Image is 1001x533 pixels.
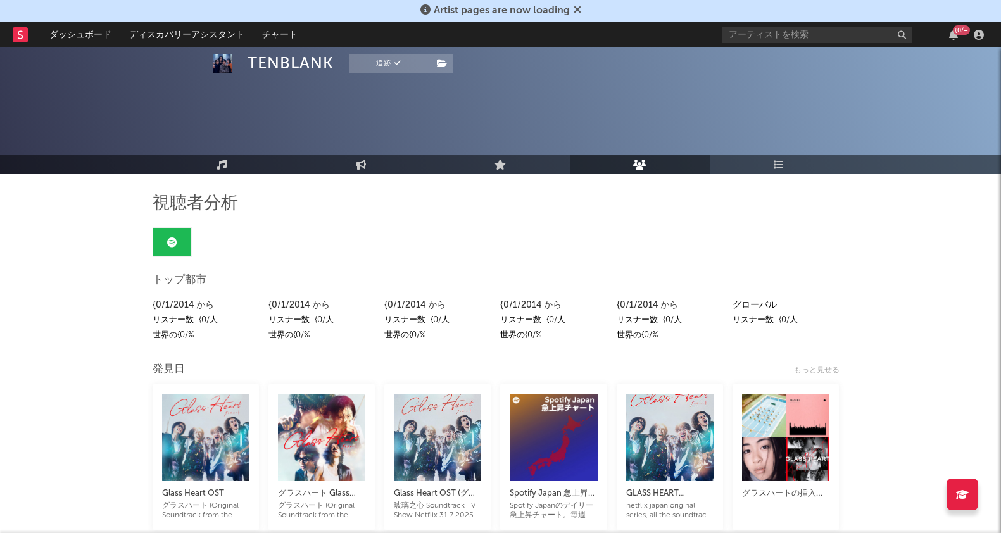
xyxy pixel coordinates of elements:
[120,22,253,47] a: ディスカバリーアシスタント
[626,473,714,520] a: GLASS HEART SOUNDTRACK ( グラスハート)netflix japan original series, all the soundtrack and song played...
[500,328,607,343] div: 世界の{0/%
[162,501,249,520] div: グラスハート (Original Soundtrack from the Netflix Series) ✨️ [TENBLANK Album is out now!]
[510,486,597,501] div: Spotify Japan 急上昇チャート
[384,298,491,313] div: {0/1/2014 から
[394,501,481,520] div: 玻璃之心 Soundtrack TV Show Netflix 31.7 2025
[384,313,491,328] div: リスナー数: {0/人
[153,273,206,288] span: トップ都市
[153,196,238,211] span: 視聴者分析
[162,486,249,501] div: Glass Heart OST
[248,54,334,73] div: TENBLANK
[394,473,481,520] a: Glass Heart OST (グラスハート)玻璃之心 Soundtrack TV Show Netflix 31.7 2025
[742,486,829,501] div: グラスハートの挿入歌 Glassheart soundtrack
[162,473,249,520] a: Glass Heart OSTグラスハート (Original Soundtrack from the Netflix Series) ✨️ [TENBLANK Album is out now!]
[617,313,723,328] div: リスナー数: {0/人
[278,501,365,520] div: グラスハート (Original Soundtrack from the Netflix Series) ドラマのサウンドトラック ✨️
[510,473,597,520] a: Spotify Japan 急上昇チャートSpotify Japanのデイリー急上昇チャート。毎週月〜金曜日更新。8月14日付。
[953,25,970,35] div: {0/+
[41,22,120,47] a: ダッシュボード
[510,501,597,520] div: Spotify Japanのデイリー急上昇チャート。毎週月〜金曜日更新。8月14日付。
[434,6,570,16] span: Artist pages are now loading
[253,22,306,47] a: チャート
[268,313,375,328] div: リスナー数: {0/人
[394,486,481,501] div: Glass Heart OST (グラスハート)
[153,328,259,343] div: 世界の{0/%
[794,363,849,378] div: もっと見せる
[626,501,714,520] div: netflix japan original series, all the soundtrack and song played through the series ( グラスハート) st...
[500,298,607,313] div: {0/1/2014 から
[949,30,958,40] button: {0/+
[733,313,839,328] div: リスナー数: {0/人
[742,473,829,511] a: グラスハートの挿入歌 Glassheart soundtrack
[153,362,185,377] div: 発見日
[278,473,365,520] a: グラスハート Glass Heart OSTグラスハート (Original Soundtrack from the Netflix Series) ドラマのサウンドトラック ✨️
[500,313,607,328] div: リスナー数: {0/人
[617,328,723,343] div: 世界の{0/%
[626,486,714,501] div: GLASS HEART SOUNDTRACK ( グラスハート)
[268,298,375,313] div: {0/1/2014 から
[153,313,259,328] div: リスナー数: {0/人
[574,6,581,16] span: 却下する
[268,328,375,343] div: 世界の{0/%
[349,54,429,73] button: 追跡
[722,27,912,43] input: アーティストを検索
[617,298,723,313] div: {0/1/2014 から
[153,298,259,313] div: {0/1/2014 から
[384,328,491,343] div: 世界の{0/%
[733,298,839,313] div: グローバル
[278,486,365,501] div: グラスハート Glass Heart OST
